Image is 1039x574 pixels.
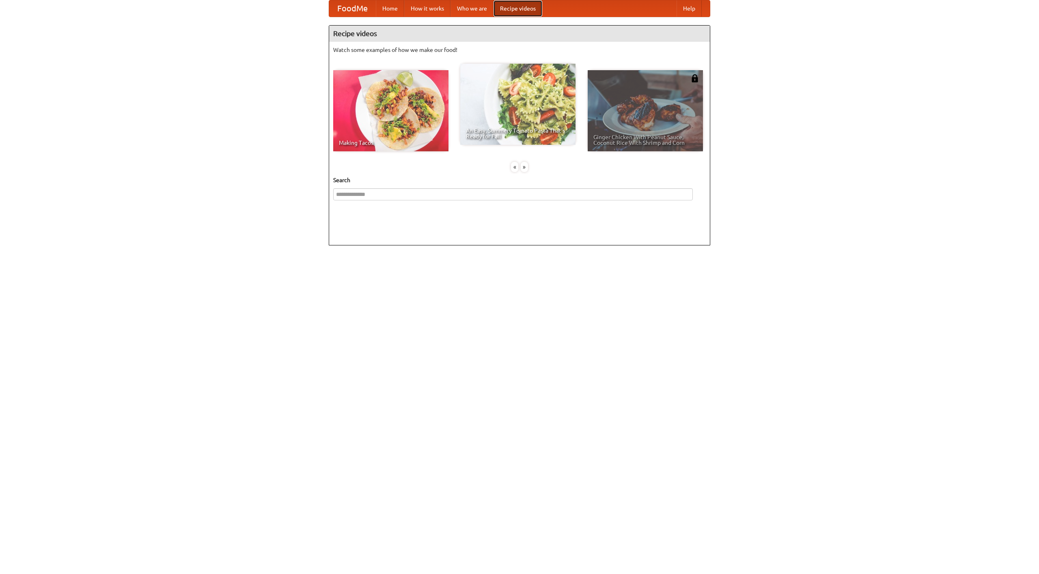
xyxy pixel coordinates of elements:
div: » [521,162,528,172]
a: FoodMe [329,0,376,17]
h5: Search [333,176,706,184]
p: Watch some examples of how we make our food! [333,46,706,54]
div: « [511,162,518,172]
span: Making Tacos [339,140,443,146]
span: An Easy, Summery Tomato Pasta That's Ready for Fall [466,128,570,139]
h4: Recipe videos [329,26,710,42]
a: Home [376,0,404,17]
img: 483408.png [691,74,699,82]
a: How it works [404,0,451,17]
a: Who we are [451,0,494,17]
a: Help [677,0,702,17]
a: Making Tacos [333,70,448,151]
a: Recipe videos [494,0,542,17]
a: An Easy, Summery Tomato Pasta That's Ready for Fall [460,64,576,145]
